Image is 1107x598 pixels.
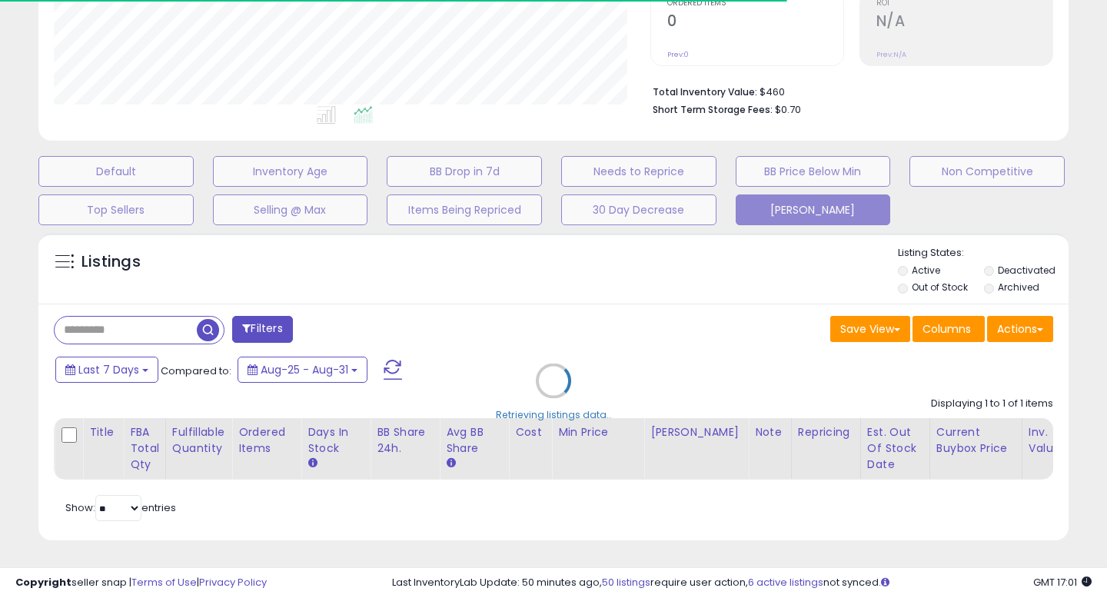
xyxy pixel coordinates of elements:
button: Non Competitive [909,156,1065,187]
small: Prev: N/A [876,50,906,59]
a: Privacy Policy [199,575,267,590]
b: Total Inventory Value: [653,85,757,98]
a: 50 listings [602,575,650,590]
b: Short Term Storage Fees: [653,103,773,116]
button: 30 Day Decrease [561,194,716,225]
button: BB Price Below Min [736,156,891,187]
button: [PERSON_NAME] [736,194,891,225]
a: 6 active listings [748,575,823,590]
strong: Copyright [15,575,71,590]
h2: N/A [876,12,1052,33]
button: BB Drop in 7d [387,156,542,187]
li: $460 [653,81,1042,100]
h2: 0 [667,12,843,33]
button: Needs to Reprice [561,156,716,187]
button: Top Sellers [38,194,194,225]
button: Default [38,156,194,187]
button: Selling @ Max [213,194,368,225]
div: Last InventoryLab Update: 50 minutes ago, require user action, not synced. [392,576,1092,590]
a: Terms of Use [131,575,197,590]
span: 2025-09-8 17:01 GMT [1033,575,1092,590]
span: $0.70 [775,102,801,117]
small: Prev: 0 [667,50,689,59]
button: Items Being Repriced [387,194,542,225]
button: Inventory Age [213,156,368,187]
div: seller snap | | [15,576,267,590]
div: Retrieving listings data.. [496,407,611,421]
